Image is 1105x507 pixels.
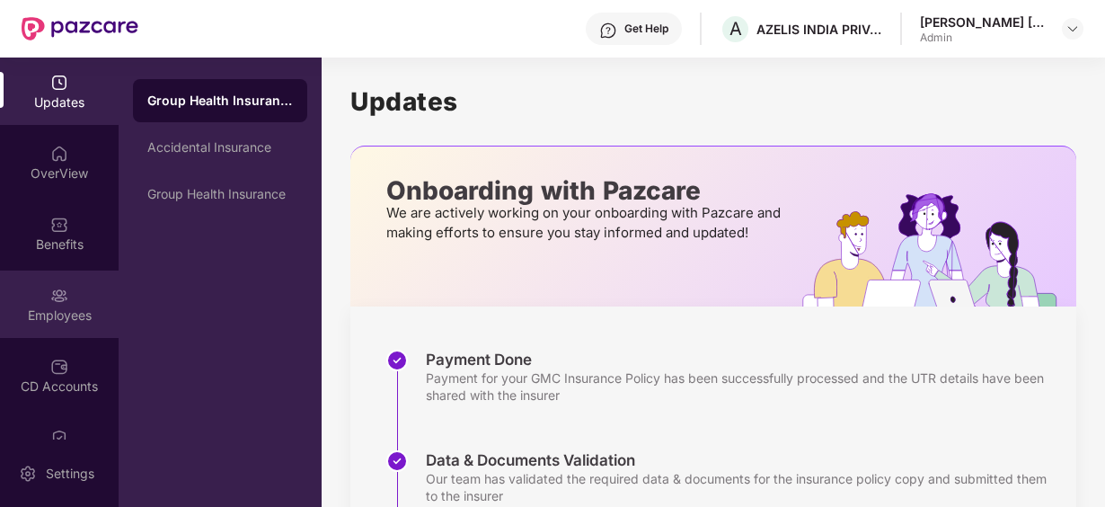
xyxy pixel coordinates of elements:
[386,182,786,199] p: Onboarding with Pazcare
[426,450,1058,470] div: Data & Documents Validation
[350,86,1076,117] h1: Updates
[624,22,668,36] div: Get Help
[50,429,68,447] img: svg+xml;base64,PHN2ZyBpZD0iQ2xhaW0iIHhtbG5zPSJodHRwOi8vd3d3LnczLm9yZy8yMDAwL3N2ZyIgd2lkdGg9IjIwIi...
[50,287,68,305] img: svg+xml;base64,PHN2ZyBpZD0iRW1wbG95ZWVzIiB4bWxucz0iaHR0cDovL3d3dy53My5vcmcvMjAwMC9zdmciIHdpZHRoPS...
[50,74,68,92] img: svg+xml;base64,PHN2ZyBpZD0iVXBkYXRlZCIgeG1sbnM9Imh0dHA6Ly93d3cudzMub3JnLzIwMDAvc3ZnIiB3aWR0aD0iMj...
[386,450,408,472] img: svg+xml;base64,PHN2ZyBpZD0iU3RlcC1Eb25lLTMyeDMyIiB4bWxucz0iaHR0cDovL3d3dy53My5vcmcvMjAwMC9zdmciIH...
[147,140,293,155] div: Accidental Insurance
[426,470,1058,504] div: Our team has validated the required data & documents for the insurance policy copy and submitted ...
[147,92,293,110] div: Group Health Insurance
[920,13,1046,31] div: [PERSON_NAME] [PERSON_NAME]
[599,22,617,40] img: svg+xml;base64,PHN2ZyBpZD0iSGVscC0zMngzMiIgeG1sbnM9Imh0dHA6Ly93d3cudzMub3JnLzIwMDAvc3ZnIiB3aWR0aD...
[426,369,1058,404] div: Payment for your GMC Insurance Policy has been successfully processed and the UTR details have be...
[729,18,742,40] span: A
[1065,22,1080,36] img: svg+xml;base64,PHN2ZyBpZD0iRHJvcGRvd24tMzJ4MzIiIHhtbG5zPSJodHRwOi8vd3d3LnczLm9yZy8yMDAwL3N2ZyIgd2...
[426,350,1058,369] div: Payment Done
[920,31,1046,45] div: Admin
[386,350,408,371] img: svg+xml;base64,PHN2ZyBpZD0iU3RlcC1Eb25lLTMyeDMyIiB4bWxucz0iaHR0cDovL3d3dy53My5vcmcvMjAwMC9zdmciIH...
[50,145,68,163] img: svg+xml;base64,PHN2ZyBpZD0iSG9tZSIgeG1sbnM9Imh0dHA6Ly93d3cudzMub3JnLzIwMDAvc3ZnIiB3aWR0aD0iMjAiIG...
[40,465,100,483] div: Settings
[756,21,882,38] div: AZELIS INDIA PRIVATE LIMITED
[802,193,1076,307] img: hrOnboarding
[147,187,293,201] div: Group Health Insurance
[19,465,37,483] img: svg+xml;base64,PHN2ZyBpZD0iU2V0dGluZy0yMHgyMCIgeG1sbnM9Imh0dHA6Ly93d3cudzMub3JnLzIwMDAvc3ZnIiB3aW...
[386,203,786,243] p: We are actively working on your onboarding with Pazcare and making efforts to ensure you stay inf...
[22,17,138,40] img: New Pazcare Logo
[50,358,68,376] img: svg+xml;base64,PHN2ZyBpZD0iQ0RfQWNjb3VudHMiIGRhdGEtbmFtZT0iQ0QgQWNjb3VudHMiIHhtbG5zPSJodHRwOi8vd3...
[50,216,68,234] img: svg+xml;base64,PHN2ZyBpZD0iQmVuZWZpdHMiIHhtbG5zPSJodHRwOi8vd3d3LnczLm9yZy8yMDAwL3N2ZyIgd2lkdGg9Ij...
